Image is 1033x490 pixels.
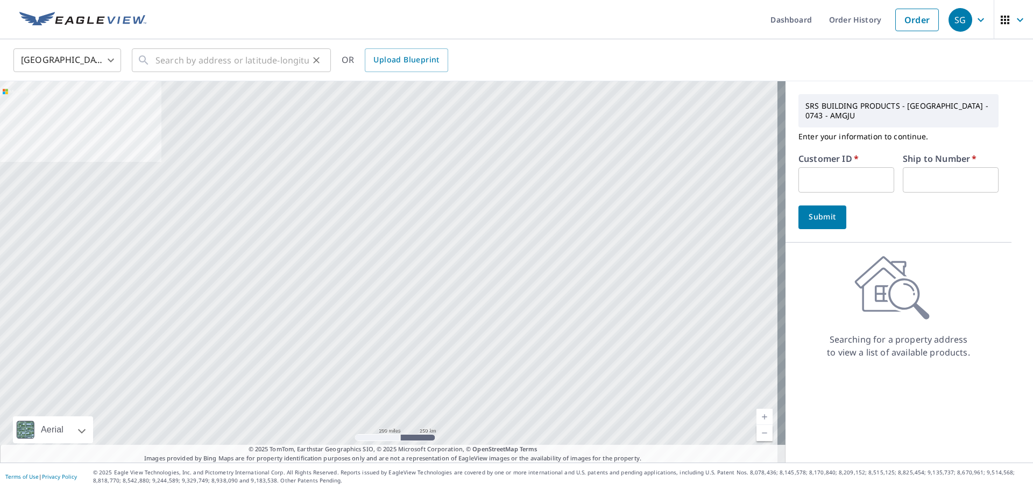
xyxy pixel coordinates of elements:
[798,154,859,163] label: Customer ID
[801,97,996,125] p: SRS BUILDING PRODUCTS - [GEOGRAPHIC_DATA] - 0743 - AMGJU
[807,210,838,224] span: Submit
[826,333,971,359] p: Searching for a property address to view a list of available products.
[13,416,93,443] div: Aerial
[42,473,77,480] a: Privacy Policy
[93,468,1028,485] p: © 2025 Eagle View Technologies, Inc. and Pictometry International Corp. All Rights Reserved. Repo...
[373,53,439,67] span: Upload Blueprint
[798,205,846,229] button: Submit
[472,445,518,453] a: OpenStreetMap
[5,473,39,480] a: Terms of Use
[38,416,67,443] div: Aerial
[798,127,999,146] p: Enter your information to continue.
[5,473,77,480] p: |
[13,45,121,75] div: [GEOGRAPHIC_DATA]
[756,409,773,425] a: Current Level 5, Zoom In
[342,48,448,72] div: OR
[309,53,324,68] button: Clear
[903,154,977,163] label: Ship to Number
[949,8,972,32] div: SG
[365,48,448,72] a: Upload Blueprint
[756,425,773,441] a: Current Level 5, Zoom Out
[520,445,537,453] a: Terms
[895,9,939,31] a: Order
[155,45,309,75] input: Search by address or latitude-longitude
[19,12,146,28] img: EV Logo
[249,445,537,454] span: © 2025 TomTom, Earthstar Geographics SIO, © 2025 Microsoft Corporation, ©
